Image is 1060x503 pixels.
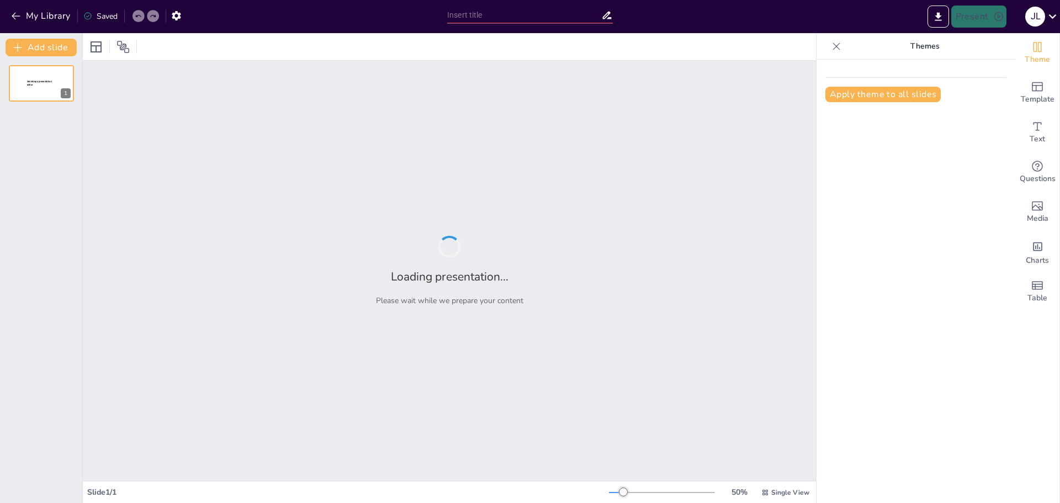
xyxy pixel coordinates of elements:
p: Please wait while we prepare your content [376,295,523,306]
div: j l [1025,7,1045,27]
h2: Loading presentation... [391,269,508,284]
span: Media [1027,213,1048,225]
div: Add ready made slides [1015,73,1059,113]
input: Insert title [447,7,601,23]
div: 1 [61,88,71,98]
div: Get real-time input from your audience [1015,152,1059,192]
div: Add charts and graphs [1015,232,1059,272]
p: Themes [845,33,1004,60]
span: Template [1021,93,1054,105]
div: 50 % [726,487,752,497]
button: Present [951,6,1006,28]
button: My Library [8,7,75,25]
div: Add a table [1015,272,1059,311]
span: Questions [1020,173,1056,185]
button: Apply theme to all slides [825,87,941,102]
div: Change the overall theme [1015,33,1059,73]
span: Single View [771,488,809,497]
button: j l [1025,6,1045,28]
span: Theme [1025,54,1050,66]
div: Layout [87,38,105,56]
span: Table [1027,292,1047,304]
span: Sendsteps presentation editor [27,80,52,86]
button: Add slide [6,39,77,56]
span: Charts [1026,255,1049,267]
div: 1 [9,65,74,102]
div: Add text boxes [1015,113,1059,152]
div: Add images, graphics, shapes or video [1015,192,1059,232]
button: Export to PowerPoint [928,6,949,28]
span: Text [1030,133,1045,145]
div: Saved [83,11,118,22]
span: Position [116,40,130,54]
div: Slide 1 / 1 [87,487,609,497]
